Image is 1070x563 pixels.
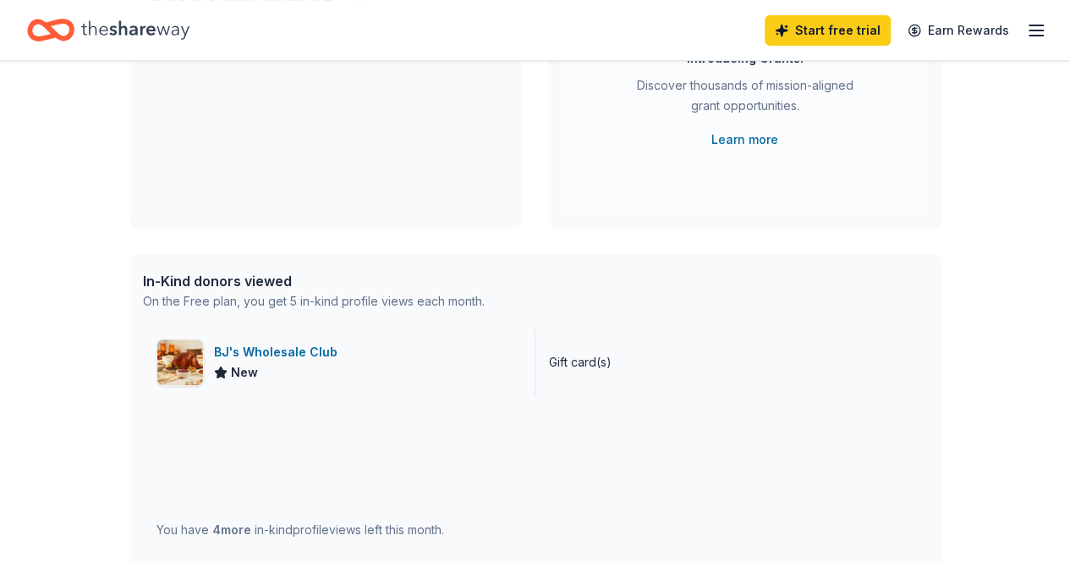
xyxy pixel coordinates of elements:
div: BJ's Wholesale Club [214,342,344,362]
a: Home [27,10,189,50]
a: Learn more [711,130,778,150]
div: You have in-kind profile views left this month. [156,520,444,540]
div: On the Free plan, you get 5 in-kind profile views each month. [143,291,485,312]
span: New [231,362,258,383]
a: Earn Rewards [897,15,1019,46]
div: Discover thousands of mission-aligned grant opportunities. [630,75,860,123]
div: Gift card(s) [549,352,612,373]
img: Image for BJ's Wholesale Club [157,339,203,385]
div: In-Kind donors viewed [143,271,485,291]
span: 4 more [212,522,251,537]
a: Start free trial [765,15,891,46]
